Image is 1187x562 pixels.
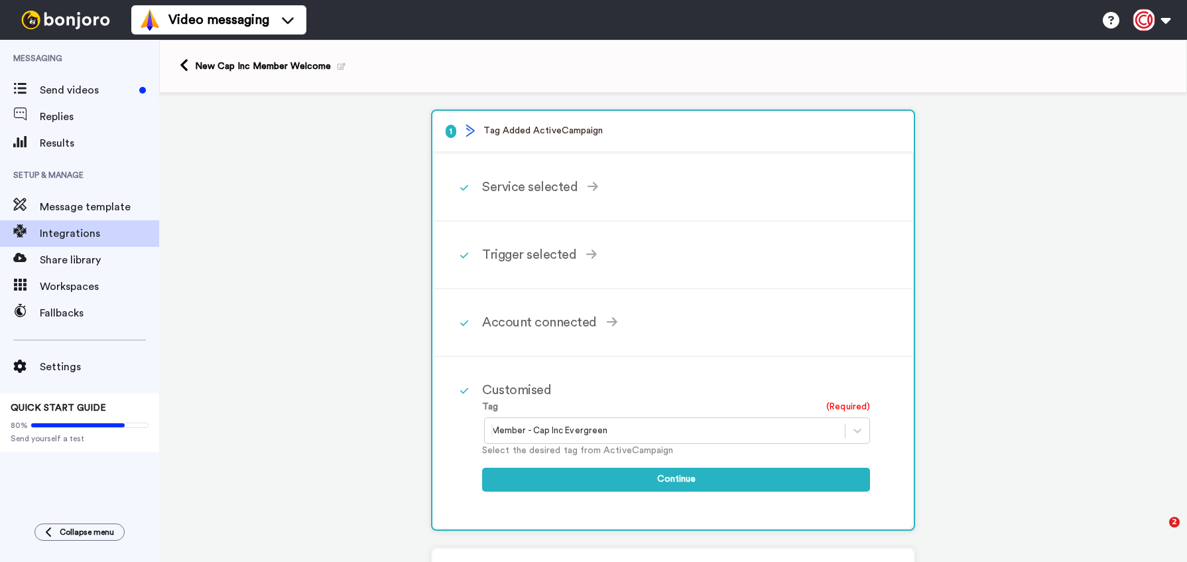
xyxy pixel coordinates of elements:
iframe: Intercom live chat [1142,517,1174,549]
span: Message template [40,199,159,215]
span: QUICK START GUIDE [11,403,106,413]
span: Results [40,135,159,151]
span: 80% [11,420,28,431]
span: Replies [40,109,159,125]
span: Workspaces [40,279,159,295]
span: Share library [40,252,159,268]
div: Trigger selected [482,245,870,265]
span: Send videos [40,82,134,98]
label: Tag [482,400,498,414]
span: Fallbacks [40,305,159,321]
span: Integrations [40,226,159,242]
div: Account connected [434,289,912,357]
img: logo_activecampaign.svg [466,124,475,137]
img: vm-color.svg [139,9,160,31]
span: Send yourself a test [11,433,149,444]
p: Tag Added ActiveCampaign [446,124,901,138]
span: Video messaging [168,11,269,29]
div: Account connected [482,313,870,332]
div: Customised [482,380,870,400]
button: Collapse menu [34,524,125,541]
img: bj-logo-header-white.svg [16,11,115,29]
button: Continue [482,468,870,492]
span: Collapse menu [60,527,114,537]
span: 2 [1169,517,1180,527]
span: 1 [446,125,456,138]
span: Settings [40,359,159,375]
div: Trigger selected [434,222,912,289]
div: Service selected [482,177,870,197]
div: Service selected [434,154,912,222]
p: Select the desired tag from ActiveCampaign [482,444,870,458]
span: (Required) [826,400,870,414]
div: New Cap Inc Member Welcome [195,60,345,73]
